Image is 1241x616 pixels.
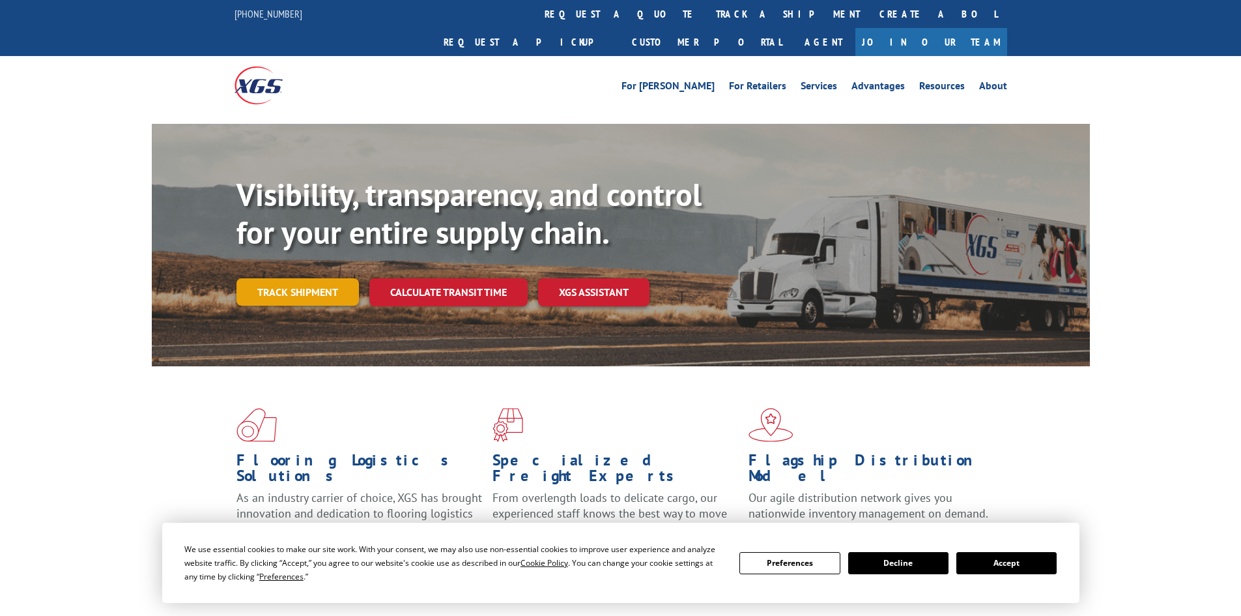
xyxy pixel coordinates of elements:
h1: Flagship Distribution Model [749,452,995,490]
button: Decline [848,552,949,574]
img: xgs-icon-focused-on-flooring-red [492,408,523,442]
button: Accept [956,552,1057,574]
a: Customer Portal [622,28,792,56]
a: Advantages [851,81,905,95]
a: [PHONE_NUMBER] [235,7,302,20]
img: xgs-icon-flagship-distribution-model-red [749,408,793,442]
div: We use essential cookies to make our site work. With your consent, we may also use non-essential ... [184,542,724,583]
a: About [979,81,1007,95]
button: Preferences [739,552,840,574]
img: xgs-icon-total-supply-chain-intelligence-red [236,408,277,442]
p: From overlength loads to delicate cargo, our experienced staff knows the best way to move your fr... [492,490,739,548]
span: Preferences [259,571,304,582]
b: Visibility, transparency, and control for your entire supply chain. [236,174,702,252]
span: Our agile distribution network gives you nationwide inventory management on demand. [749,490,988,521]
a: Join Our Team [855,28,1007,56]
a: Services [801,81,837,95]
span: As an industry carrier of choice, XGS has brought innovation and dedication to flooring logistics... [236,490,482,536]
a: XGS ASSISTANT [538,278,649,306]
a: Track shipment [236,278,359,306]
div: Cookie Consent Prompt [162,523,1079,603]
span: Cookie Policy [521,557,568,568]
a: Request a pickup [434,28,622,56]
h1: Flooring Logistics Solutions [236,452,483,490]
a: Calculate transit time [369,278,528,306]
a: For Retailers [729,81,786,95]
a: Agent [792,28,855,56]
h1: Specialized Freight Experts [492,452,739,490]
a: For [PERSON_NAME] [621,81,715,95]
a: Resources [919,81,965,95]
